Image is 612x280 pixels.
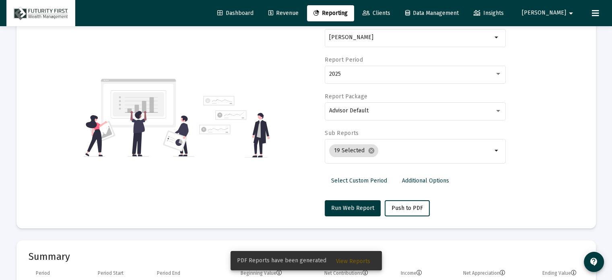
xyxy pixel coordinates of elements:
a: Reporting [307,5,354,21]
div: Ending Value [542,270,577,276]
img: reporting-alt [199,96,270,158]
span: View Reports [336,258,370,265]
mat-icon: arrow_drop_down [492,146,502,156]
span: Clients [363,10,390,17]
button: Push to PDF [385,200,430,216]
img: Dashboard [12,5,69,21]
span: Insights [474,10,504,17]
div: Net Appreciation [463,270,505,276]
span: Run Web Report [331,205,374,212]
span: [PERSON_NAME] [522,10,566,17]
mat-icon: cancel [368,147,375,154]
a: Insights [467,5,510,21]
label: Sub Reports [325,130,359,137]
mat-chip: 19 Selected [329,144,378,157]
span: PDF Reports have been generated [237,257,326,265]
span: Dashboard [217,10,253,17]
a: Revenue [262,5,305,21]
span: 2025 [329,71,341,77]
span: Additional Options [402,177,449,184]
div: Period End [157,270,180,276]
a: Data Management [399,5,465,21]
button: [PERSON_NAME] [512,5,585,21]
label: Report Package [325,93,367,100]
button: View Reports [330,253,377,268]
div: Income [400,270,422,276]
button: Run Web Report [325,200,381,216]
span: Advisor Default [329,107,369,114]
div: Period [36,270,50,276]
mat-card-title: Summary [29,253,584,261]
a: Dashboard [211,5,260,21]
span: Revenue [268,10,299,17]
mat-chip-list: Selection [329,143,492,159]
mat-icon: contact_support [589,257,599,267]
label: Report Period [325,56,363,63]
img: reporting [84,78,194,158]
span: Select Custom Period [331,177,387,184]
mat-icon: arrow_drop_down [492,33,502,42]
input: Search or select an account or household [329,34,492,41]
div: Period Start [98,270,124,276]
span: Push to PDF [392,205,423,212]
span: Data Management [405,10,459,17]
mat-icon: arrow_drop_down [566,5,576,21]
a: Clients [356,5,397,21]
span: Reporting [313,10,348,17]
